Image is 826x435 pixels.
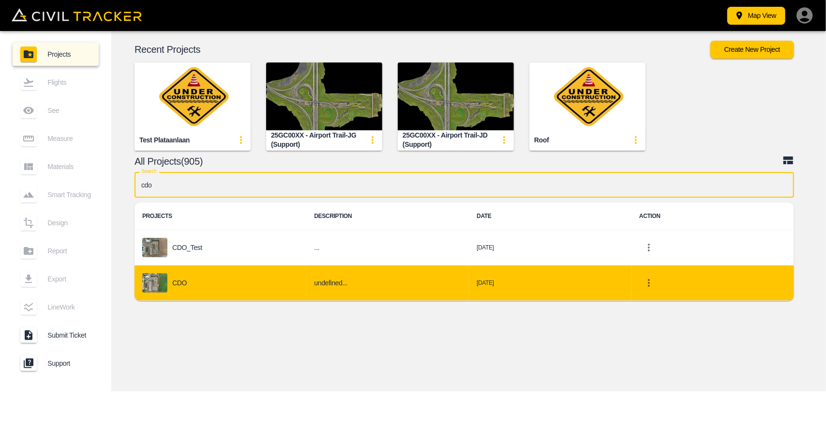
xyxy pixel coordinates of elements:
[534,136,549,145] div: Roof
[314,277,461,289] h6: undefined...
[271,131,363,149] div: 25GC00XX - Airport Trail-JG (Support)
[403,131,495,149] div: 25GC00XX - Airport Trail-JD (Support)
[363,130,382,150] button: update-card-details
[13,324,99,347] a: Submit Ticket
[626,130,646,150] button: update-card-details
[469,202,631,230] th: DATE
[495,130,514,150] button: update-card-details
[231,130,251,150] button: update-card-details
[314,242,461,254] h6: ...
[13,43,99,66] a: Projects
[135,202,306,230] th: PROJECTS
[139,136,190,145] div: Test plataanlaan
[135,202,794,301] table: project-list-table
[172,279,187,287] p: CDO
[12,8,142,22] img: Civil Tracker
[469,230,631,265] td: [DATE]
[142,238,167,257] img: project-image
[398,62,514,130] img: 25GC00XX - Airport Trail-JD (Support)
[47,331,91,339] span: Submit Ticket
[306,202,469,230] th: DESCRIPTION
[135,157,782,165] p: All Projects(905)
[135,46,710,53] p: Recent Projects
[529,62,646,130] img: Roof
[710,41,794,59] button: Create New Project
[47,359,91,367] span: Support
[469,265,631,301] td: [DATE]
[13,352,99,375] a: Support
[631,202,794,230] th: ACTION
[47,50,91,58] span: Projects
[135,62,251,130] img: Test plataanlaan
[142,273,167,293] img: project-image
[266,62,382,130] img: 25GC00XX - Airport Trail-JG (Support)
[727,7,785,25] button: Map View
[172,244,202,251] p: CDO_Test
